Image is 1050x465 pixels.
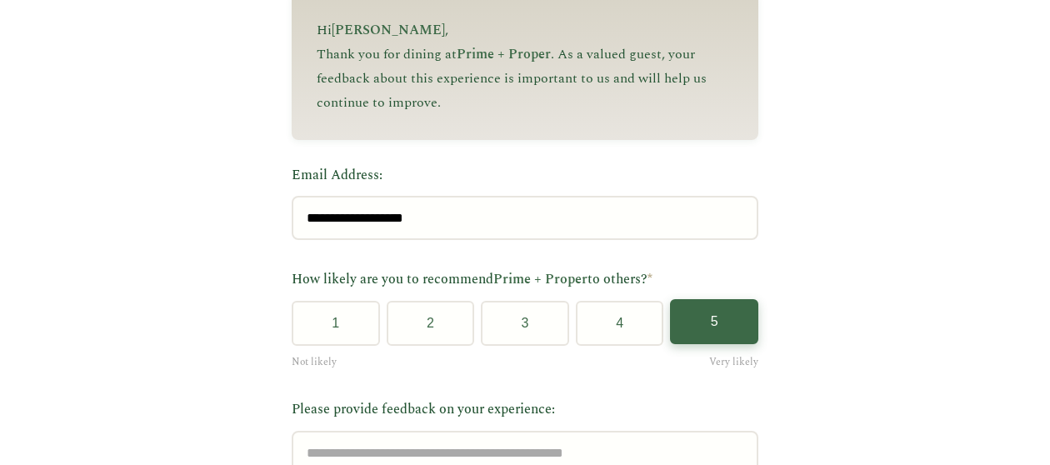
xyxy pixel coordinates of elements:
[670,299,758,344] button: 5
[292,269,758,291] label: How likely are you to recommend to others?
[317,18,733,42] p: Hi ,
[292,399,758,421] label: Please provide feedback on your experience:
[317,42,733,114] p: Thank you for dining at . As a valued guest, your feedback about this experience is important to ...
[493,269,587,289] span: Prime + Proper
[292,301,380,346] button: 1
[709,354,758,370] span: Very likely
[481,301,569,346] button: 3
[576,301,664,346] button: 4
[292,354,337,370] span: Not likely
[292,165,758,187] label: Email Address:
[387,301,475,346] button: 2
[457,44,551,64] span: Prime + Proper
[332,20,445,40] span: [PERSON_NAME]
